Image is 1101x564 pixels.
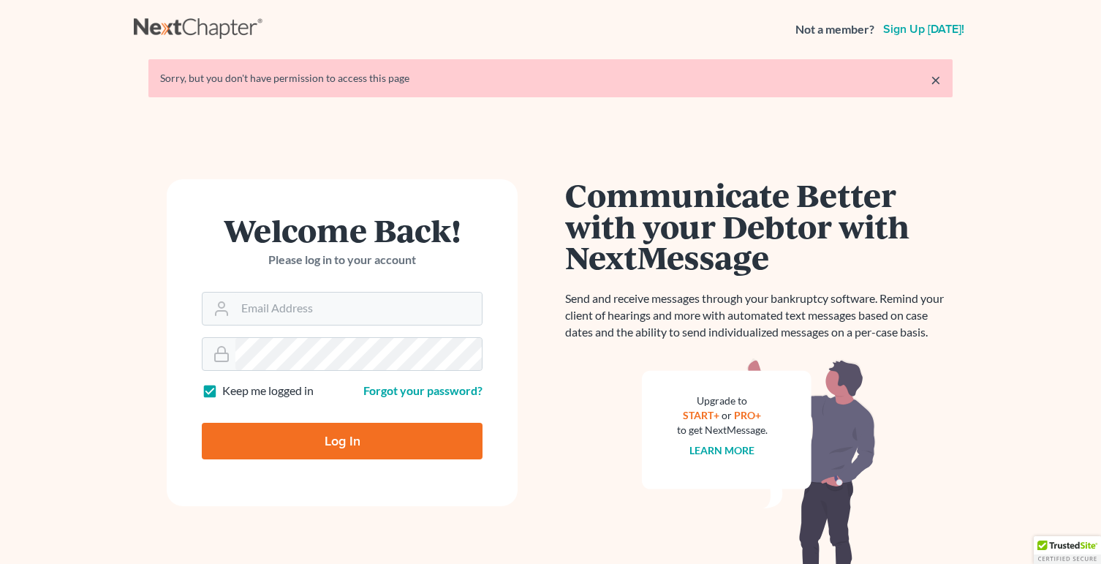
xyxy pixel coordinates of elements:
strong: Not a member? [795,21,874,38]
p: Send and receive messages through your bankruptcy software. Remind your client of hearings and mo... [565,290,953,341]
div: TrustedSite Certified [1034,536,1101,564]
a: Sign up [DATE]! [880,23,967,35]
a: × [931,71,941,89]
a: Forgot your password? [363,383,483,397]
h1: Communicate Better with your Debtor with NextMessage [565,179,953,273]
h1: Welcome Back! [202,214,483,246]
p: Please log in to your account [202,252,483,268]
a: START+ [684,409,720,421]
a: PRO+ [735,409,762,421]
a: Learn more [690,444,755,456]
input: Email Address [235,293,482,325]
label: Keep me logged in [222,383,314,399]
div: to get NextMessage. [677,423,768,437]
div: Sorry, but you don't have permission to access this page [160,71,941,86]
input: Log In [202,423,483,459]
span: or [722,409,733,421]
div: Upgrade to [677,394,768,408]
